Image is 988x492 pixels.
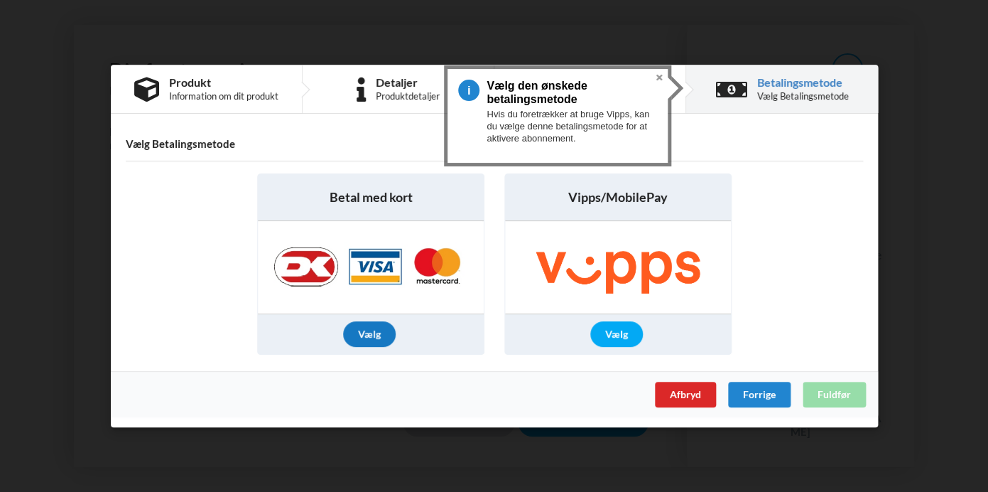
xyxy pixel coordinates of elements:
span: Vipps/MobilePay [568,188,667,206]
div: Vælg Betalingsmetode [756,90,848,102]
div: Forrige [727,382,790,407]
h4: Vælg Betalingsmetode [126,137,863,151]
button: Close [651,69,668,86]
span: 4 [458,80,487,101]
div: Vælg [343,321,396,347]
div: Betalingsmetode [756,77,848,88]
img: Vipps/MobilePay [505,221,731,314]
div: Vælg [590,321,643,347]
div: Detaljer [376,77,440,88]
span: Betal med kort [329,188,412,206]
h3: Vælg den ønskede betalingsmetode [487,79,646,106]
div: Afbryd [654,382,715,407]
div: Produktdetaljer [376,90,440,102]
div: Information om dit produkt [169,90,278,102]
div: Hvis du foretrækker at bruge Vipps, kan du vælge denne betalingsmetode for at aktivere abonnement. [487,102,657,144]
div: Produkt [169,77,278,88]
img: Nets [259,221,482,314]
